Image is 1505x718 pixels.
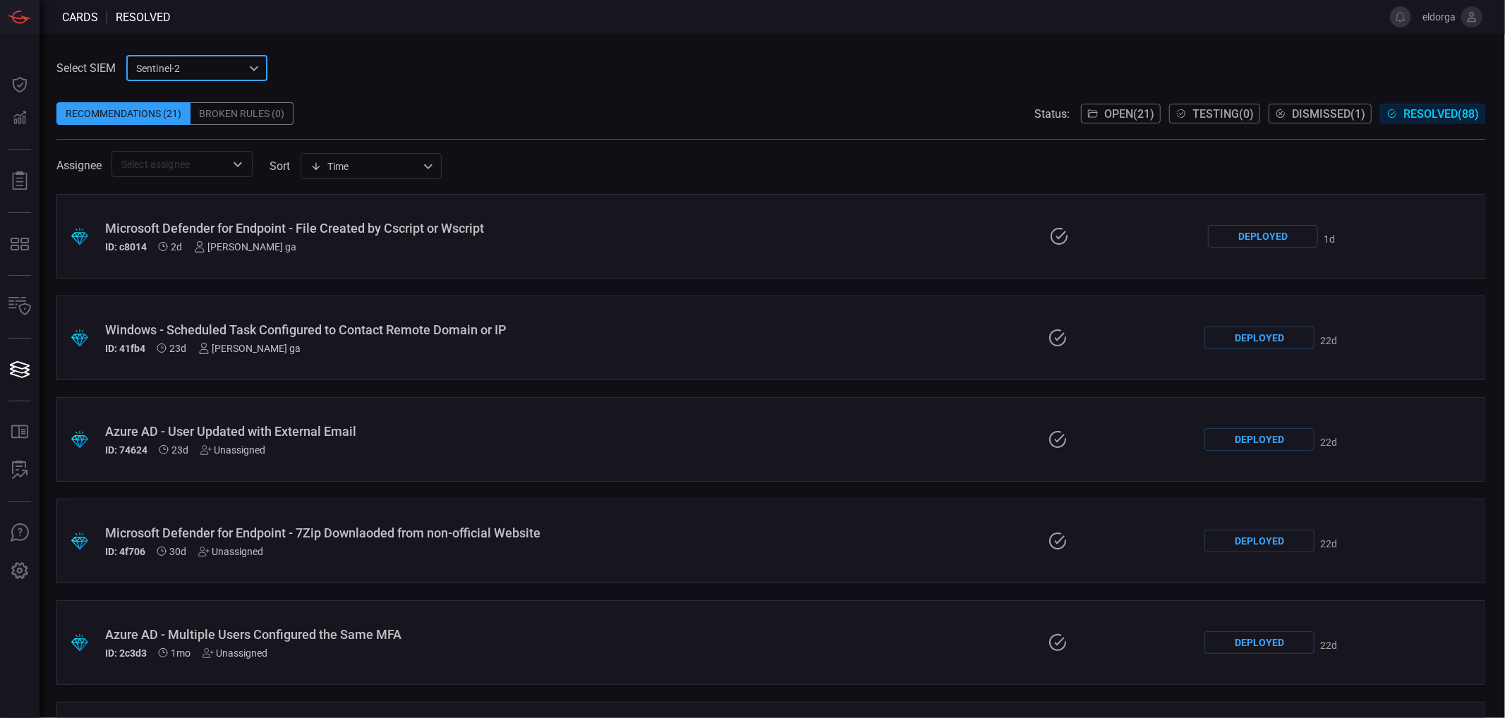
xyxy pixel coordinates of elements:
[1320,640,1337,651] span: Jul 29, 2025 5:27 PM
[1192,107,1254,121] span: Testing ( 0 )
[203,647,268,659] div: Unassigned
[105,627,627,642] div: Azure AD - Multiple Users Configured the Same MFA
[3,454,37,487] button: ALERT ANALYSIS
[1204,631,1314,654] div: Deployed
[200,444,266,456] div: Unassigned
[3,415,37,449] button: Rule Catalog
[3,516,37,550] button: Ask Us A Question
[56,102,191,125] div: Recommendations (21)
[171,241,183,252] span: Aug 18, 2025 6:50 PM
[116,11,171,24] span: resolved
[170,343,187,354] span: Jul 28, 2025 5:36 PM
[171,647,191,659] span: Jul 15, 2025 5:51 PM
[1417,11,1456,23] span: eldorga
[1208,225,1318,248] div: Deployed
[228,154,248,174] button: Open
[198,343,301,354] div: [PERSON_NAME] ga
[105,424,627,439] div: Azure AD - User Updated with External Email
[105,221,629,236] div: Microsoft Defender for Endpoint - File Created by Cscript or Wscript
[198,546,264,557] div: Unassigned
[56,61,116,75] label: Select SIEM
[3,227,37,261] button: MITRE - Detection Posture
[105,343,145,354] h5: ID: 41fb4
[172,444,189,456] span: Jul 28, 2025 5:35 PM
[105,322,627,337] div: Windows - Scheduled Task Configured to Contact Remote Domain or IP
[1292,107,1365,121] span: Dismissed ( 1 )
[136,61,245,75] p: sentinel-2
[170,546,187,557] span: Jul 21, 2025 4:04 PM
[105,647,147,659] h5: ID: 2c3d3
[1204,327,1314,349] div: Deployed
[3,554,37,588] button: Preferences
[105,546,145,557] h5: ID: 4f706
[1320,335,1337,346] span: Jul 29, 2025 9:45 AM
[1320,538,1337,549] span: Jul 29, 2025 6:43 PM
[1320,437,1337,448] span: Jul 29, 2025 7:45 PM
[270,159,290,173] label: sort
[1204,530,1314,552] div: Deployed
[310,159,419,174] div: Time
[194,241,297,252] div: [PERSON_NAME] ga
[1324,233,1335,245] span: Aug 19, 2025 11:37 AM
[1380,104,1485,123] button: Resolved(88)
[1204,428,1314,451] div: Deployed
[1034,107,1070,121] span: Status:
[1403,107,1479,121] span: Resolved ( 88 )
[105,525,627,540] div: Microsoft Defender for Endpoint - 7Zip Downlaoded from non-official Website
[191,102,294,125] div: Broken Rules (0)
[3,353,37,387] button: Cards
[1104,107,1154,121] span: Open ( 21 )
[105,444,147,456] h5: ID: 74624
[1169,104,1260,123] button: Testing(0)
[116,155,225,173] input: Select assignee
[3,68,37,102] button: Dashboard
[1081,104,1161,123] button: Open(21)
[105,241,147,252] h5: ID: c8014
[3,164,37,198] button: Reports
[62,11,98,24] span: Cards
[1269,104,1372,123] button: Dismissed(1)
[3,290,37,324] button: Inventory
[3,102,37,135] button: Detections
[56,159,102,172] span: Assignee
